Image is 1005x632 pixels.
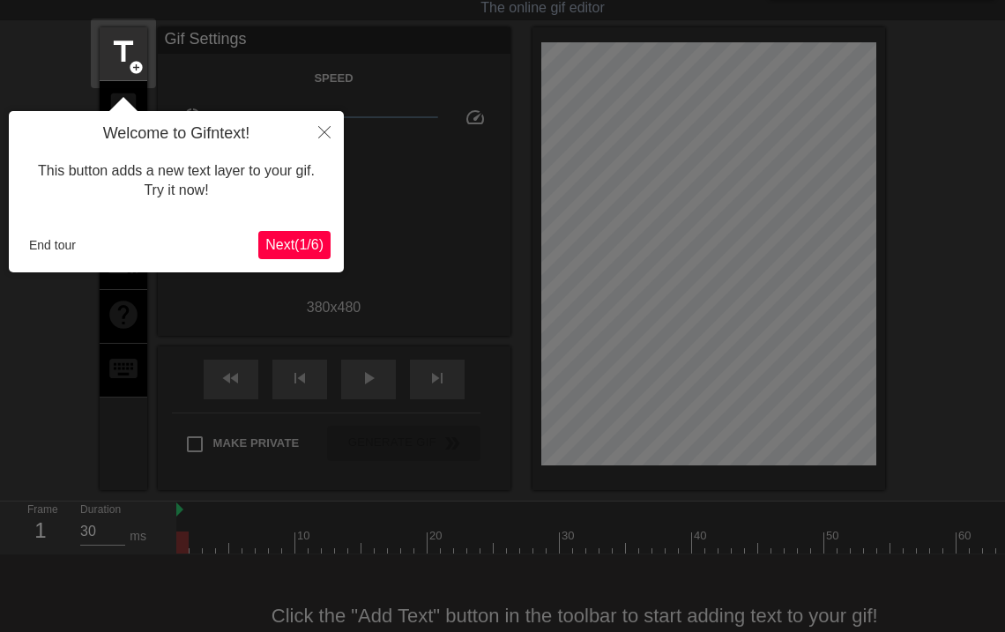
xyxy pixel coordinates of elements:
span: Next ( 1 / 6 ) [265,237,324,252]
h4: Welcome to Gifntext! [22,124,331,144]
div: This button adds a new text layer to your gif. Try it now! [22,144,331,219]
button: Next [258,231,331,259]
button: Close [305,111,344,152]
button: End tour [22,232,83,258]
